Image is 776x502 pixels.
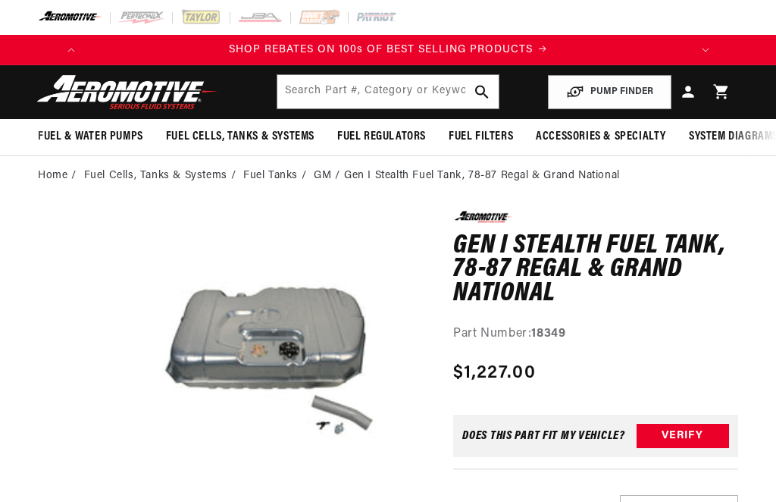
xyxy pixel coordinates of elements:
[462,430,625,442] div: Does This part fit My vehicle?
[229,44,533,55] span: SHOP REBATES ON 100s OF BEST SELLING PRODUCTS
[337,129,426,145] span: Fuel Regulators
[56,35,86,65] button: Translation missing: en.sections.announcements.previous_announcement
[536,129,666,145] span: Accessories & Specialty
[86,42,690,58] div: 1 of 2
[326,119,437,155] summary: Fuel Regulators
[690,35,721,65] button: Translation missing: en.sections.announcements.next_announcement
[437,119,524,155] summary: Fuel Filters
[243,168,298,184] a: Fuel Tanks
[524,119,677,155] summary: Accessories & Specialty
[531,328,565,340] strong: 18349
[38,168,67,184] a: Home
[38,129,143,145] span: Fuel & Water Pumps
[84,168,240,184] li: Fuel Cells, Tanks & Systems
[38,168,738,184] nav: breadcrumbs
[453,359,536,387] span: $1,227.00
[155,119,326,155] summary: Fuel Cells, Tanks & Systems
[453,325,738,344] div: Part Number:
[548,75,671,109] button: PUMP FINDER
[166,129,314,145] span: Fuel Cells, Tanks & Systems
[277,75,499,108] input: Search by Part Number, Category or Keyword
[33,74,222,110] img: Aeromotive
[314,168,331,184] a: GM
[449,129,513,145] span: Fuel Filters
[27,119,155,155] summary: Fuel & Water Pumps
[453,234,738,306] h1: Gen I Stealth Fuel Tank, 78-87 Regal & Grand National
[86,42,690,58] div: Announcement
[465,75,499,108] button: search button
[637,424,729,448] button: Verify
[344,168,620,184] li: Gen I Stealth Fuel Tank, 78-87 Regal & Grand National
[86,42,690,58] a: SHOP REBATES ON 100s OF BEST SELLING PRODUCTS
